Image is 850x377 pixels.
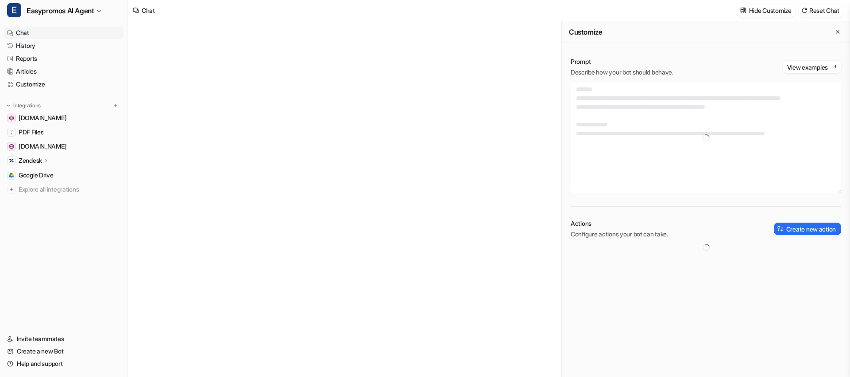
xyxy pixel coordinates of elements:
[27,4,94,17] span: Easypromos AI Agent
[9,158,14,163] img: Zendesk
[571,57,673,66] p: Prompt
[4,112,124,124] a: easypromos-apiref.redoc.ly[DOMAIN_NAME]
[738,4,795,17] button: Hide Customize
[4,39,124,52] a: History
[5,102,12,109] img: expand menu
[571,230,668,239] p: Configure actions your bot can take.
[19,114,66,122] span: [DOMAIN_NAME]
[740,7,746,14] img: customize
[19,171,54,180] span: Google Drive
[4,345,124,357] a: Create a new Bot
[4,78,124,90] a: Customize
[19,128,43,137] span: PDF Files
[4,101,43,110] button: Integrations
[783,61,841,73] button: View examples
[9,144,14,149] img: www.easypromosapp.com
[832,27,843,37] button: Close flyout
[4,357,124,370] a: Help and support
[4,27,124,39] a: Chat
[774,223,841,235] button: Create new action
[799,4,843,17] button: Reset Chat
[4,333,124,345] a: Invite teammates
[749,6,792,15] p: Hide Customize
[19,142,66,151] span: [DOMAIN_NAME]
[9,130,14,135] img: PDF Files
[4,52,124,65] a: Reports
[4,183,124,196] a: Explore all integrations
[13,102,41,109] p: Integrations
[9,173,14,178] img: Google Drive
[801,7,807,14] img: reset
[9,115,14,121] img: easypromos-apiref.redoc.ly
[7,3,21,17] span: E
[19,156,42,165] p: Zendesk
[777,226,784,232] img: create-action-icon.svg
[571,219,668,228] p: Actions
[19,182,120,196] span: Explore all integrations
[7,185,16,194] img: explore all integrations
[571,68,673,77] p: Describe how your bot should behave.
[4,169,124,181] a: Google DriveGoogle Drive
[4,126,124,138] a: PDF FilesPDF Files
[4,140,124,153] a: www.easypromosapp.com[DOMAIN_NAME]
[4,65,124,78] a: Articles
[569,27,602,36] h2: Customize
[142,6,155,15] div: Chat
[112,102,119,109] img: menu_add.svg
